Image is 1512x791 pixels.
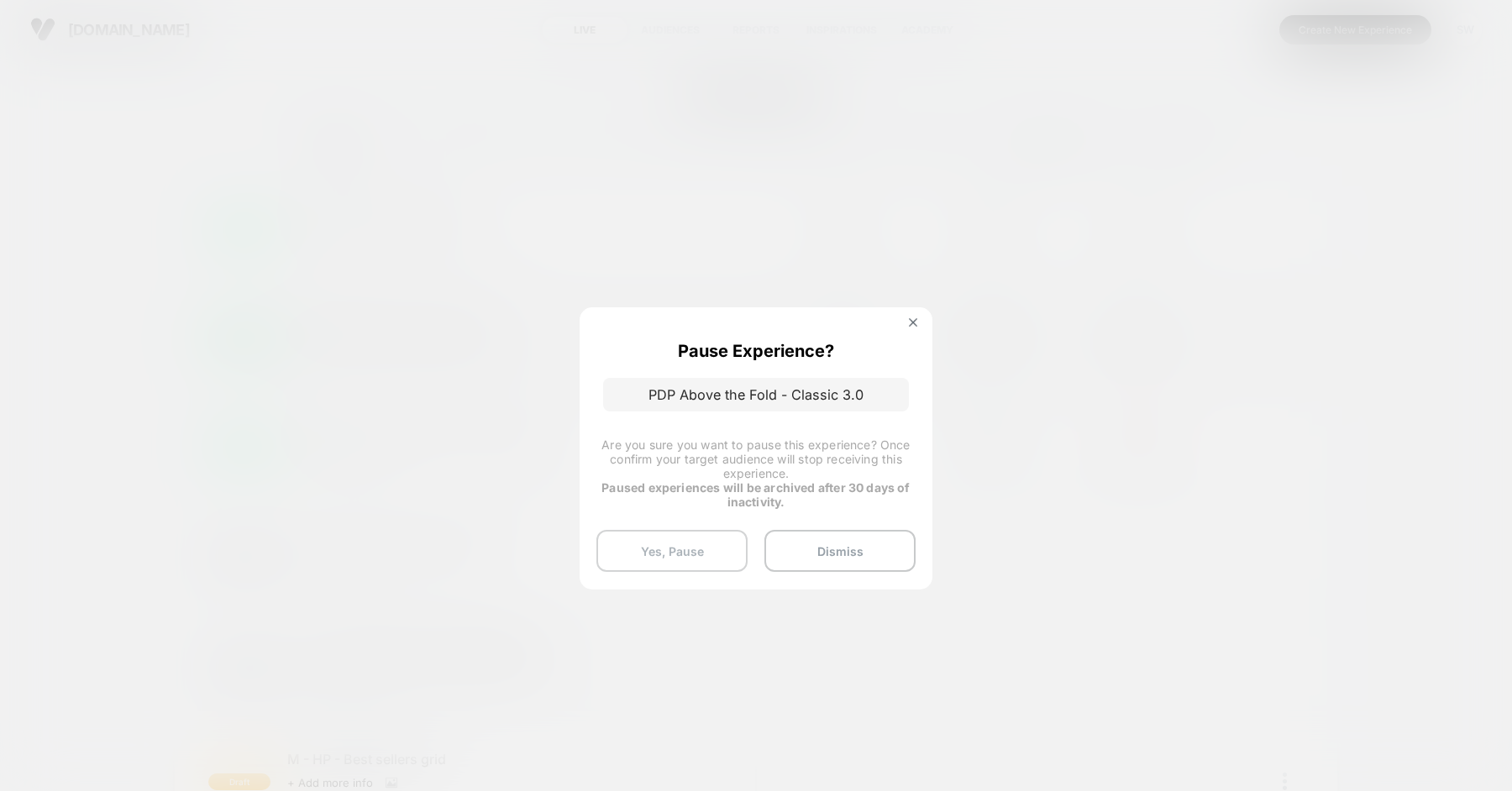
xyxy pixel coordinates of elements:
span: Are you sure you want to pause this experience? Once confirm your target audience will stop recei... [601,437,910,480]
button: Yes, Pause [596,530,748,572]
p: Pause Experience? [678,341,834,361]
p: PDP Above the Fold - Classic 3.0 [603,378,909,411]
strong: Paused experiences will be archived after 30 days of inactivity. [601,480,910,509]
button: Dismiss [764,530,916,572]
img: close [909,318,917,327]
